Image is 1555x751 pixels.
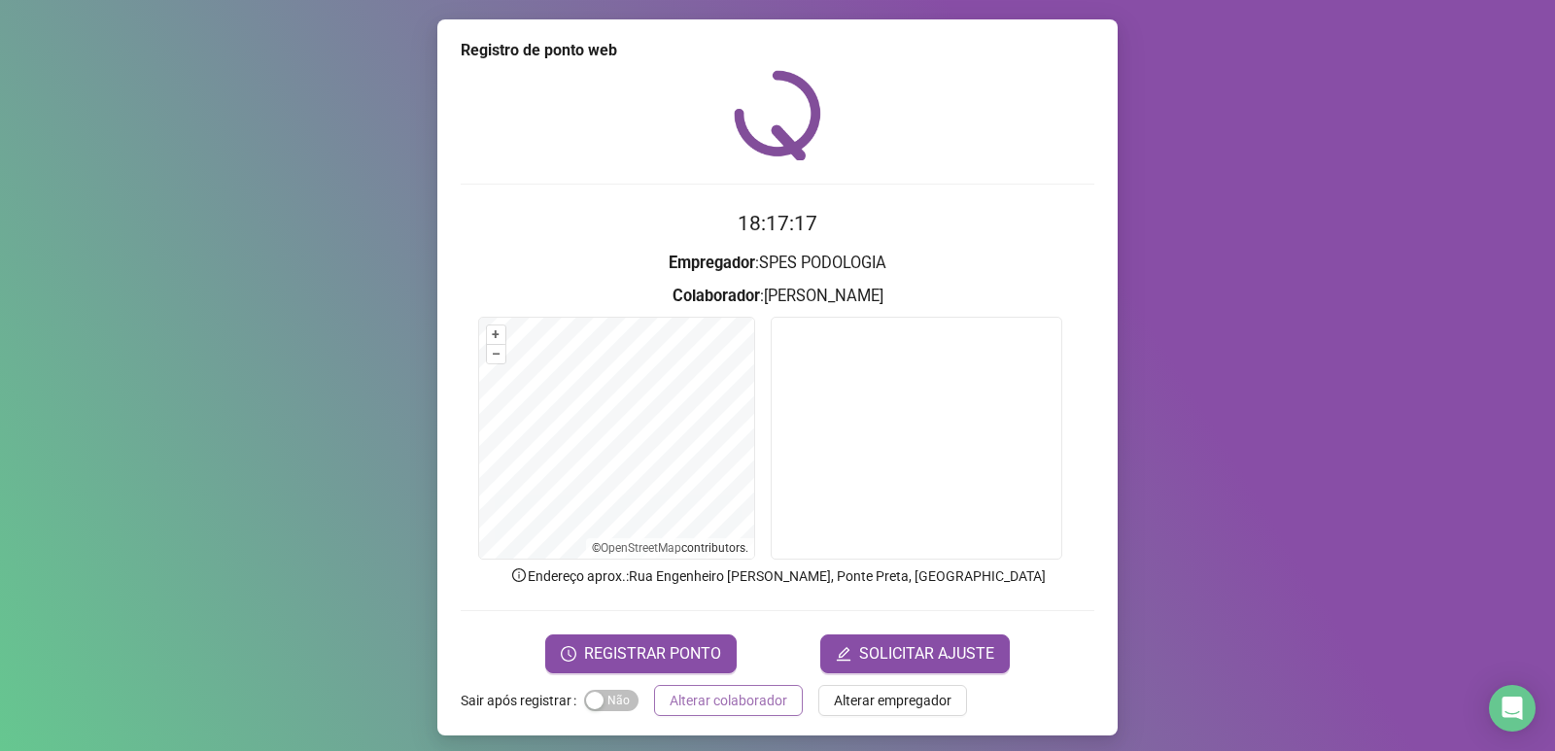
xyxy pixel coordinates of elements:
[510,566,528,584] span: info-circle
[734,70,821,160] img: QRPoint
[1489,685,1536,732] div: Open Intercom Messenger
[834,690,951,711] span: Alterar empregador
[859,642,994,666] span: SOLICITAR AJUSTE
[818,685,967,716] button: Alterar empregador
[670,690,787,711] span: Alterar colaborador
[461,565,1094,587] p: Endereço aprox. : Rua Engenheiro [PERSON_NAME], Ponte Preta, [GEOGRAPHIC_DATA]
[584,642,721,666] span: REGISTRAR PONTO
[487,345,505,363] button: –
[545,634,737,673] button: REGISTRAR PONTO
[673,287,760,305] strong: Colaborador
[461,251,1094,276] h3: : SPES PODOLOGIA
[592,541,748,555] li: © contributors.
[487,325,505,344] button: +
[461,284,1094,309] h3: : [PERSON_NAME]
[561,646,576,662] span: clock-circle
[654,685,803,716] button: Alterar colaborador
[601,541,681,555] a: OpenStreetMap
[836,646,851,662] span: edit
[461,685,584,716] label: Sair após registrar
[738,212,817,235] time: 18:17:17
[669,254,755,272] strong: Empregador
[820,634,1010,673] button: editSOLICITAR AJUSTE
[461,39,1094,62] div: Registro de ponto web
